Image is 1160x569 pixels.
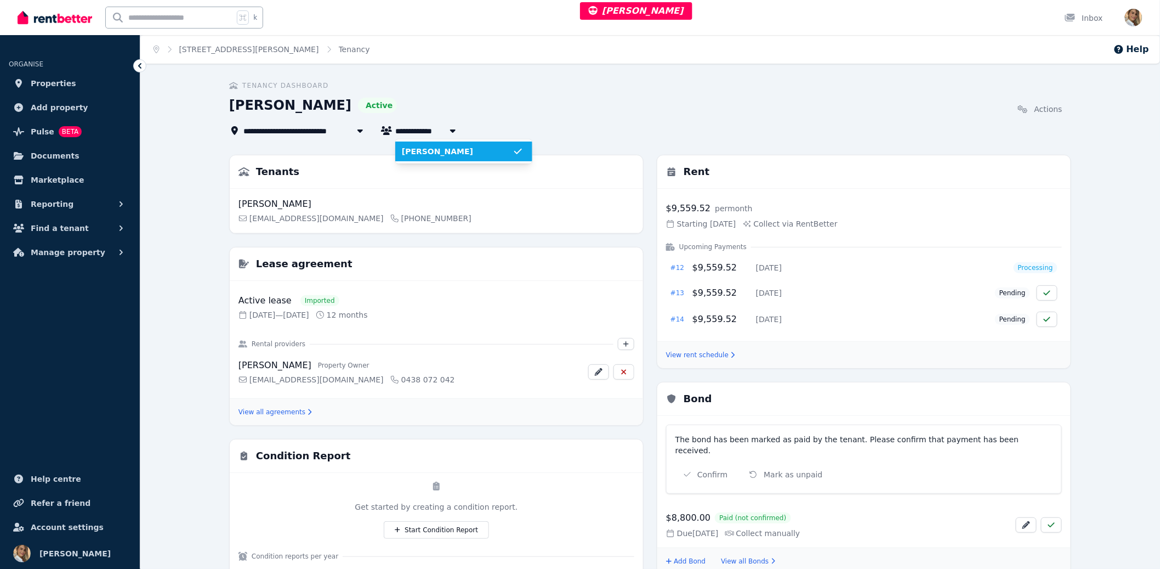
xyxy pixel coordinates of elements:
[31,125,54,138] span: Pulse
[316,309,368,320] div: 12 months
[9,169,131,191] a: Marketplace
[752,435,866,444] span: marked as paid by the tenant
[666,351,735,359] a: View rent schedule
[9,516,131,538] a: Account settings
[1018,263,1053,272] span: Processing
[179,45,319,54] a: [STREET_ADDRESS][PERSON_NAME]
[670,315,684,324] div: # 14
[253,13,257,22] span: k
[366,100,393,111] span: Active
[719,514,786,522] span: Paid (not confirmed)
[9,492,131,514] a: Refer a friend
[305,296,335,305] span: Imported
[238,294,292,307] p: Active lease
[256,256,352,272] h3: Lease agreement
[384,521,490,539] a: Start Condition Report
[675,434,1053,456] p: The bond has been . Please confirm that payment has been received.
[252,340,305,348] h4: Rental providers
[13,545,31,562] img: Jodie Cartmer
[31,149,79,162] span: Documents
[9,60,43,68] span: ORGANISE
[684,391,712,407] h3: Bond
[9,217,131,239] button: Find a tenant
[9,121,131,143] a: PulseBETA
[9,72,131,94] a: Properties
[31,173,84,187] span: Marketplace
[666,218,736,229] span: Starting [DATE]
[1113,43,1149,56] button: Help
[339,45,370,54] a: Tenancy
[242,81,329,90] span: Tenancy Dashboard
[59,126,82,137] span: BETA
[355,502,518,512] p: Get started by creating a condition report.
[9,145,131,167] a: Documents
[31,77,76,90] span: Properties
[229,97,351,114] h1: [PERSON_NAME]
[31,472,81,486] span: Help centre
[252,552,338,561] h4: Condition reports per year
[39,547,111,560] span: [PERSON_NAME]
[666,202,710,215] p: $9,559.52
[743,218,838,229] span: Collect via RentBetter
[31,101,88,114] span: Add property
[692,286,747,300] p: $9,559.52
[666,557,706,566] button: Add Bond
[390,374,455,385] a: 0438 072 042
[238,374,384,385] a: [EMAIL_ADDRESS][DOMAIN_NAME]
[715,203,752,214] span: per month
[684,164,710,179] h3: Rent
[238,359,311,372] span: [PERSON_NAME]
[692,261,747,274] p: $9,559.52
[670,263,684,272] div: # 12
[675,465,736,485] button: Confirm
[9,241,131,263] button: Manage property
[402,146,513,157] span: [PERSON_NAME]
[666,511,710,525] p: $8,800.00
[721,557,775,566] a: View all Bonds
[1125,9,1142,26] img: Jodie Cartmer
[31,497,90,510] span: Refer a friend
[390,213,471,224] a: [PHONE_NUMBER]
[18,9,92,26] img: RentBetter
[31,198,73,211] span: Reporting
[666,528,719,539] span: Due [DATE]
[9,468,131,490] a: Help centre
[238,408,312,416] a: View all agreements
[238,198,311,211] p: [PERSON_NAME]
[670,289,684,297] div: # 13
[692,313,747,326] p: $9,559.52
[31,521,104,534] span: Account settings
[140,35,383,64] nav: Breadcrumb
[31,222,89,235] span: Find a tenant
[31,246,105,259] span: Manage property
[256,164,299,179] h3: Tenants
[256,448,350,464] h3: Condition Report
[238,213,384,224] a: [EMAIL_ADDRESS][DOMAIN_NAME]
[756,314,782,325] span: [DATE]
[756,262,782,273] span: [DATE]
[725,528,800,539] span: Collect manually
[9,97,131,119] a: Add property
[999,315,1026,324] span: Pending
[756,288,782,298] span: [DATE]
[318,361,369,370] span: Property Owner
[589,5,684,16] span: [PERSON_NAME]
[741,465,831,485] button: Mark as unpaid
[1009,99,1071,119] a: Actions
[999,289,1026,297] span: Pending
[1065,13,1103,24] div: Inbox
[679,243,747,251] h4: Upcoming Payments
[9,193,131,215] button: Reporting
[238,309,309,320] div: [DATE] — [DATE]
